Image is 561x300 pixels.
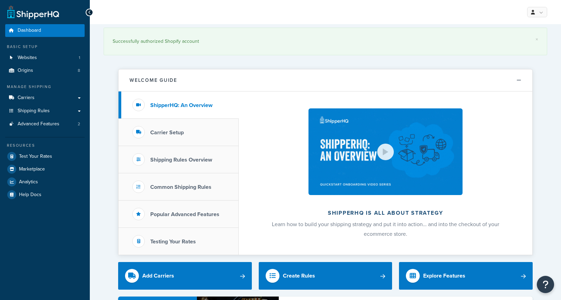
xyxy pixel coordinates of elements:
[257,210,514,216] h2: ShipperHQ is all about strategy
[5,118,85,130] li: Advanced Features
[18,28,41,33] span: Dashboard
[5,64,85,77] a: Origins8
[150,239,196,245] h3: Testing Your Rates
[5,44,85,50] div: Basic Setup
[18,121,59,127] span: Advanced Features
[5,51,85,64] a: Websites1
[5,64,85,77] li: Origins
[118,262,252,290] a: Add Carriers
[5,143,85,148] div: Resources
[5,118,85,130] a: Advanced Features2
[78,68,80,74] span: 8
[18,55,37,61] span: Websites
[308,108,463,195] img: ShipperHQ is all about strategy
[423,271,465,281] div: Explore Features
[5,150,85,163] a: Test Your Rates
[113,37,538,46] div: Successfully authorized Shopify account
[79,55,80,61] span: 1
[118,69,532,91] button: Welcome Guide
[142,271,174,281] div: Add Carriers
[535,37,538,42] a: ×
[130,78,177,83] h2: Welcome Guide
[537,276,554,293] button: Open Resource Center
[19,192,41,198] span: Help Docs
[150,129,184,136] h3: Carrier Setup
[150,211,219,217] h3: Popular Advanced Features
[5,163,85,175] a: Marketplace
[5,51,85,64] li: Websites
[399,262,533,290] a: Explore Features
[18,108,50,114] span: Shipping Rules
[150,157,212,163] h3: Shipping Rules Overview
[283,271,315,281] div: Create Rules
[78,121,80,127] span: 2
[18,68,33,74] span: Origins
[5,188,85,201] a: Help Docs
[19,179,38,185] span: Analytics
[5,24,85,37] a: Dashboard
[259,262,392,290] a: Create Rules
[19,166,45,172] span: Marketplace
[272,220,499,238] span: Learn how to build your shipping strategy and put it into action… and into the checkout of your e...
[18,95,35,101] span: Carriers
[5,91,85,104] a: Carriers
[150,184,211,190] h3: Common Shipping Rules
[5,84,85,90] div: Manage Shipping
[19,154,52,159] span: Test Your Rates
[5,105,85,117] a: Shipping Rules
[5,176,85,188] a: Analytics
[150,102,212,108] h3: ShipperHQ: An Overview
